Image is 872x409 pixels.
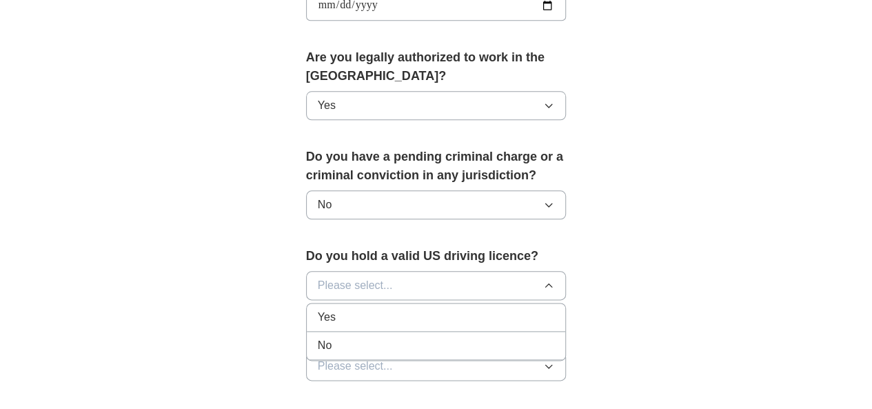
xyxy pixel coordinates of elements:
button: Yes [306,91,567,120]
span: Please select... [318,358,393,375]
span: No [318,337,332,354]
span: Yes [318,309,336,326]
span: Yes [318,97,336,114]
label: Do you hold a valid US driving licence? [306,247,567,266]
span: Please select... [318,277,393,294]
label: Do you have a pending criminal charge or a criminal conviction in any jurisdiction? [306,148,567,185]
span: No [318,197,332,213]
label: Are you legally authorized to work in the [GEOGRAPHIC_DATA]? [306,48,567,86]
button: No [306,190,567,219]
button: Please select... [306,352,567,381]
button: Please select... [306,271,567,300]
